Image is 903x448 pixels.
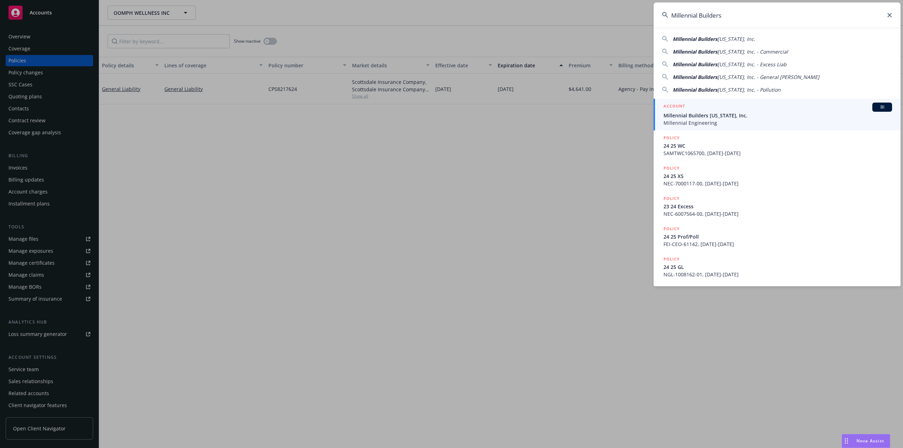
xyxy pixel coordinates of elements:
span: NGL-1008162-01, [DATE]-[DATE] [663,271,892,278]
span: BI [875,104,889,110]
span: SAMTWC1065700, [DATE]-[DATE] [663,149,892,157]
div: Drag to move [842,434,851,448]
a: POLICY24 25 WCSAMTWC1065700, [DATE]-[DATE] [654,130,901,161]
span: Millennial Engineering [663,119,892,127]
span: Millennial Builders [673,48,717,55]
span: 23 24 Excess [663,203,892,210]
span: Millennial Builders [673,61,717,68]
span: 24 25 XS [663,172,892,180]
span: 24 25 WC [663,142,892,149]
span: 24 25 Prof/Poll [663,233,892,240]
span: [US_STATE], Inc. - Pollution [717,86,781,93]
input: Search... [654,2,901,28]
h5: POLICY [663,165,680,172]
span: NEC-7000117-00, [DATE]-[DATE] [663,180,892,187]
a: POLICY24 25 XSNEC-7000117-00, [DATE]-[DATE] [654,161,901,191]
a: POLICY24 25 GLNGL-1008162-01, [DATE]-[DATE] [654,252,901,282]
h5: POLICY [663,225,680,232]
span: Millennial Builders [US_STATE], Inc. [663,112,892,119]
a: POLICY23 24 ExcessNEC-6007564-00, [DATE]-[DATE] [654,191,901,221]
span: [US_STATE], Inc. - Excess Liab [717,61,787,68]
h5: ACCOUNT [663,103,685,111]
span: Millennial Builders [673,74,717,80]
span: FEI-CEO-61142, [DATE]-[DATE] [663,240,892,248]
h5: POLICY [663,256,680,263]
button: Nova Assist [842,434,890,448]
span: NEC-6007564-00, [DATE]-[DATE] [663,210,892,217]
h5: POLICY [663,134,680,141]
span: 24 25 GL [663,263,892,271]
span: [US_STATE], Inc. [717,36,755,42]
span: Nova Assist [856,438,884,444]
span: [US_STATE], Inc. - Commercial [717,48,788,55]
a: ACCOUNTBIMillennial Builders [US_STATE], Inc.Millennial Engineering [654,99,901,130]
span: Millennial Builders [673,36,717,42]
span: Millennial Builders [673,86,717,93]
h5: POLICY [663,195,680,202]
a: POLICY24 25 Prof/PollFEI-CEO-61142, [DATE]-[DATE] [654,221,901,252]
span: [US_STATE], Inc. - General [PERSON_NAME] [717,74,819,80]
